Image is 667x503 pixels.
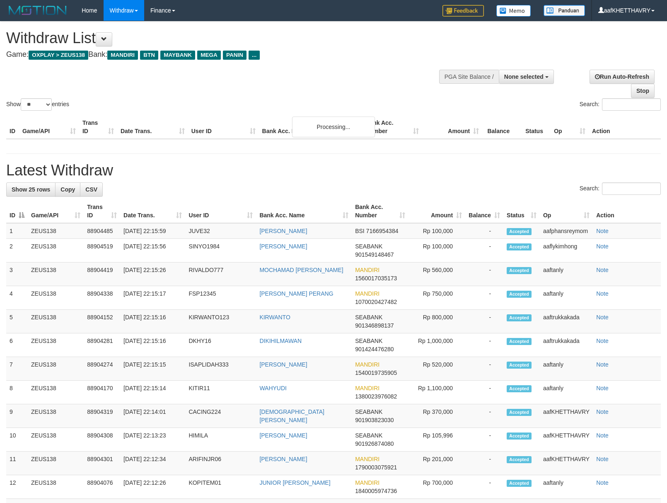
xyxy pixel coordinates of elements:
[408,357,465,381] td: Rp 520,000
[6,404,28,428] td: 9
[540,333,593,357] td: aaftrukkakada
[507,314,532,321] span: Accepted
[507,409,532,416] span: Accepted
[120,286,185,310] td: [DATE] 22:15:17
[84,381,120,404] td: 88904170
[408,286,465,310] td: Rp 750,000
[355,432,382,439] span: SEABANK
[355,322,394,329] span: Copy 901346898137 to clipboard
[499,70,554,84] button: None selected
[465,333,503,357] td: -
[259,456,307,462] a: [PERSON_NAME]
[507,433,532,440] span: Accepted
[259,408,324,423] a: [DEMOGRAPHIC_DATA][PERSON_NAME]
[6,381,28,404] td: 8
[120,223,185,239] td: [DATE] 22:15:59
[120,262,185,286] td: [DATE] 22:15:26
[259,228,307,234] a: [PERSON_NAME]
[84,452,120,475] td: 88904301
[6,333,28,357] td: 6
[355,479,379,486] span: MANDIRI
[79,115,117,139] th: Trans ID
[507,243,532,250] span: Accepted
[465,239,503,262] td: -
[28,357,84,381] td: ZEUS138
[593,199,661,223] th: Action
[355,275,397,282] span: Copy 1560017035173 to clipboard
[465,286,503,310] td: -
[28,428,84,452] td: ZEUS138
[120,475,185,499] td: [DATE] 22:12:26
[185,475,256,499] td: KOPITEM01
[355,338,382,344] span: SEABANK
[465,199,503,223] th: Balance: activate to sort column ascending
[259,290,333,297] a: [PERSON_NAME] PERANG
[540,262,593,286] td: aaftanly
[12,186,50,193] span: Show 25 rows
[84,475,120,499] td: 88904076
[408,428,465,452] td: Rp 105,996
[408,239,465,262] td: Rp 100,000
[6,286,28,310] td: 4
[6,4,69,17] img: MOTION_logo.png
[6,262,28,286] td: 3
[259,361,307,368] a: [PERSON_NAME]
[6,30,436,46] h1: Withdraw List
[185,286,256,310] td: FSP12345
[19,115,79,139] th: Game/API
[188,115,259,139] th: User ID
[408,404,465,428] td: Rp 370,000
[540,310,593,333] td: aaftrukkakada
[259,479,330,486] a: JUNIOR [PERSON_NAME]
[540,199,593,223] th: Op: activate to sort column ascending
[551,115,589,139] th: Op
[631,84,655,98] a: Stop
[28,310,84,333] td: ZEUS138
[540,475,593,499] td: aaftanly
[439,70,499,84] div: PGA Site Balance /
[259,385,287,391] a: WAHYUDI
[355,361,379,368] span: MANDIRI
[408,310,465,333] td: Rp 800,000
[355,228,365,234] span: BSI
[84,239,120,262] td: 88904519
[355,440,394,447] span: Copy 901926874080 to clipboard
[355,408,382,415] span: SEABANK
[408,333,465,357] td: Rp 1,000,000
[80,182,103,197] a: CSV
[355,488,397,494] span: Copy 1840005974736 to clipboard
[6,428,28,452] td: 10
[596,456,609,462] a: Note
[544,5,585,16] img: panduan.png
[107,51,138,60] span: MANDIRI
[465,262,503,286] td: -
[355,464,397,471] span: Copy 1790003075921 to clipboard
[589,115,661,139] th: Action
[28,452,84,475] td: ZEUS138
[540,452,593,475] td: aafKHETTHAVRY
[596,314,609,321] a: Note
[596,228,609,234] a: Note
[507,228,532,235] span: Accepted
[408,223,465,239] td: Rp 100,000
[6,239,28,262] td: 2
[6,475,28,499] td: 12
[6,115,19,139] th: ID
[504,73,544,80] span: None selected
[259,338,302,344] a: DIKIHILMAWAN
[507,267,532,274] span: Accepted
[465,452,503,475] td: -
[60,186,75,193] span: Copy
[355,314,382,321] span: SEABANK
[465,428,503,452] td: -
[21,98,52,111] select: Showentries
[355,290,379,297] span: MANDIRI
[6,310,28,333] td: 5
[596,267,609,273] a: Note
[185,428,256,452] td: HIMILA
[580,98,661,111] label: Search:
[507,291,532,298] span: Accepted
[197,51,221,60] span: MEGA
[507,338,532,345] span: Accepted
[6,199,28,223] th: ID: activate to sort column descending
